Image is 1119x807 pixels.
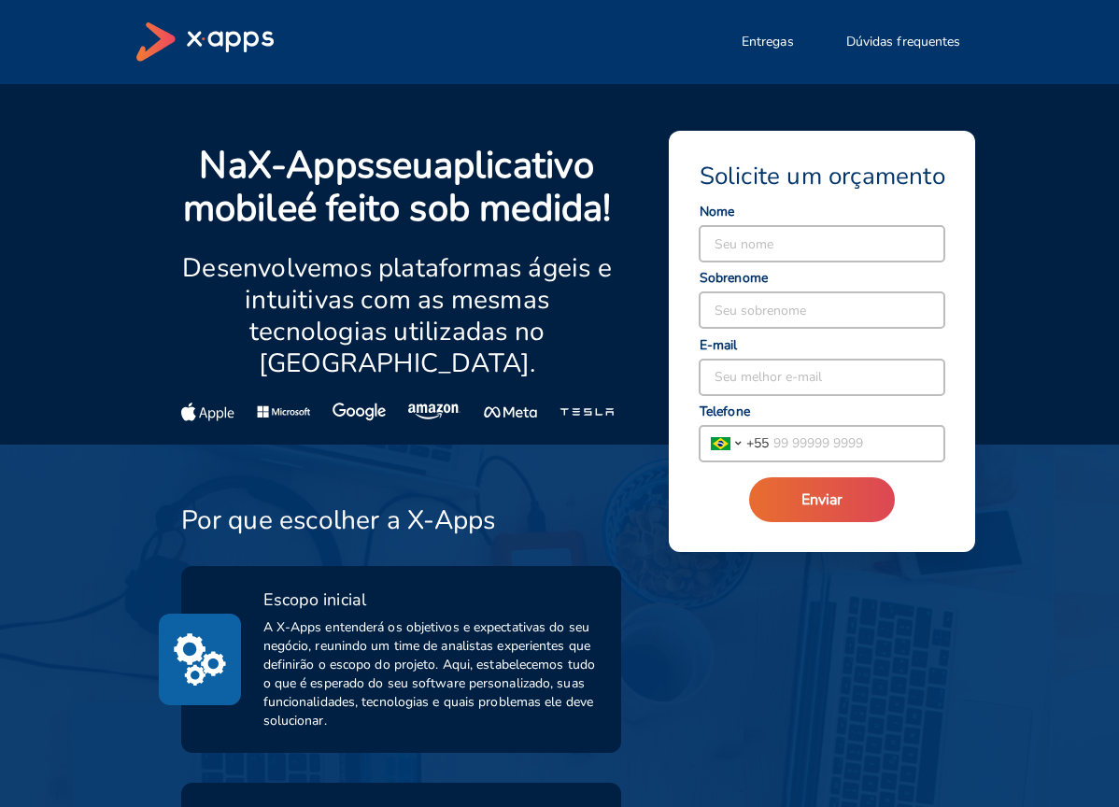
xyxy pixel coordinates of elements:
img: Meta [484,402,537,422]
img: Tesla [559,402,613,422]
img: Amazon [408,402,461,422]
input: Seu melhor e-mail [700,360,945,395]
img: Apple [181,402,234,422]
input: Seu nome [700,226,945,262]
img: method1_initial_scope.svg [174,629,226,690]
span: Dúvidas frequentes [846,33,961,51]
input: 99 99999 9999 [769,426,945,461]
p: Na seu é feito sob medida! [181,144,614,230]
img: Google [333,402,386,422]
p: Desenvolvemos plataformas ágeis e intuitivas com as mesmas tecnologias utilizadas no [GEOGRAPHIC_... [181,252,614,379]
img: Microsoft [257,402,310,422]
h3: Por que escolher a X-Apps [181,504,496,536]
span: Enviar [801,489,843,510]
span: + 55 [746,433,769,453]
strong: X-Apps [248,140,375,191]
input: Seu sobrenome [700,292,945,328]
span: Escopo inicial [263,588,366,611]
button: Entregas [719,23,816,61]
span: Solicite um orçamento [700,161,945,192]
span: Entregas [742,33,794,51]
span: A X-Apps entenderá os objetivos e expectativas do seu negócio, reunindo um time de analistas expe... [263,618,599,730]
button: Enviar [749,477,895,522]
button: Dúvidas frequentes [824,23,984,61]
strong: aplicativo mobile [183,140,595,234]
